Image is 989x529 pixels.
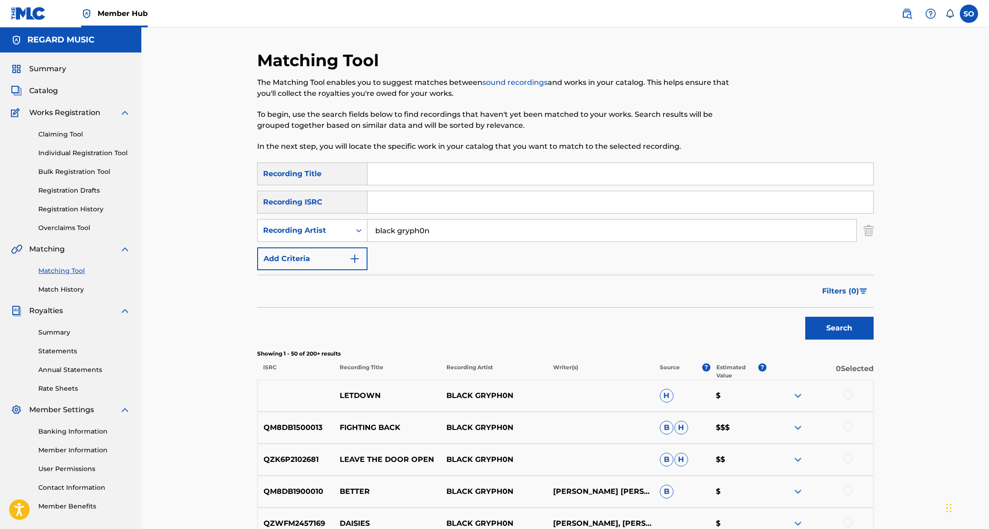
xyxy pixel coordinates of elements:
[817,280,874,303] button: Filters (0)
[29,244,65,255] span: Matching
[660,453,673,466] span: B
[860,288,867,294] img: filter
[660,485,673,498] span: B
[11,85,22,96] img: Catalog
[716,363,758,380] p: Estimated Value
[38,130,130,139] a: Claiming Tool
[702,363,710,372] span: ?
[81,8,92,19] img: Top Rightsholder
[334,390,440,401] p: LETDOWN
[710,422,766,433] p: $$$
[11,305,22,316] img: Royalties
[257,50,383,71] h2: Matching Tool
[11,85,58,96] a: CatalogCatalog
[29,305,63,316] span: Royalties
[258,518,334,529] p: QZWFM2457169
[38,186,130,195] a: Registration Drafts
[710,486,766,497] p: $
[119,305,130,316] img: expand
[922,5,940,23] div: Help
[38,483,130,492] a: Contact Information
[257,141,732,152] p: In the next step, you will locate the specific work in your catalog that you want to match to the...
[29,85,58,96] span: Catalog
[547,363,654,380] p: Writer(s)
[440,390,547,401] p: BLACK GRYPH0N
[263,225,345,236] div: Recording Artist
[792,390,803,401] img: expand
[440,363,547,380] p: Recording Artist
[440,454,547,465] p: BLACK GRYPH0N
[440,518,547,529] p: BLACK GRYPH0N
[11,63,22,74] img: Summary
[660,363,680,380] p: Source
[11,7,46,20] img: MLC Logo
[792,518,803,529] img: expand
[333,363,440,380] p: Recording Title
[674,453,688,466] span: H
[11,35,22,46] img: Accounts
[119,404,130,415] img: expand
[257,350,874,358] p: Showing 1 - 50 of 200+ results
[660,389,673,403] span: H
[257,363,334,380] p: ISRC
[710,390,766,401] p: $
[11,244,22,255] img: Matching
[38,445,130,455] a: Member Information
[822,286,859,297] span: Filters ( 0 )
[38,427,130,436] a: Banking Information
[27,35,94,45] h5: REGARD MUSIC
[547,518,654,529] p: [PERSON_NAME], [PERSON_NAME]
[257,77,732,99] p: The Matching Tool enables you to suggest matches between and works in your catalog. This helps en...
[946,494,952,522] div: Drag
[766,363,873,380] p: 0 Selected
[38,167,130,177] a: Bulk Registration Tool
[38,502,130,511] a: Member Benefits
[38,464,130,474] a: User Permissions
[943,485,989,529] iframe: Chat Widget
[334,422,440,433] p: FIGHTING BACK
[674,421,688,435] span: H
[440,422,547,433] p: BLACK GRYPH0N
[11,63,66,74] a: SummarySummary
[38,328,130,337] a: Summary
[38,266,130,276] a: Matching Tool
[963,364,989,438] iframe: Resource Center
[805,317,874,340] button: Search
[960,5,978,23] div: User Menu
[710,454,766,465] p: $$
[38,384,130,393] a: Rate Sheets
[38,148,130,158] a: Individual Registration Tool
[334,518,440,529] p: DAISIES
[792,422,803,433] img: expand
[29,404,94,415] span: Member Settings
[38,285,130,294] a: Match History
[898,5,916,23] a: Public Search
[258,454,334,465] p: QZK6P2102681
[11,107,23,118] img: Works Registration
[119,107,130,118] img: expand
[334,454,440,465] p: LEAVE THE DOOR OPEN
[38,346,130,356] a: Statements
[258,486,334,497] p: QM8DB1900010
[257,162,874,344] form: Search Form
[38,204,130,214] a: Registration History
[29,107,100,118] span: Works Registration
[710,518,766,529] p: $
[29,63,66,74] span: Summary
[11,404,22,415] img: Member Settings
[349,253,360,264] img: 9d2ae6d4665cec9f34b9.svg
[864,219,874,242] img: Delete Criterion
[660,421,673,435] span: B
[257,109,732,131] p: To begin, use the search fields below to find recordings that haven't yet been matched to your wo...
[945,9,954,18] div: Notifications
[38,365,130,375] a: Annual Statements
[258,422,334,433] p: QM8DB1500013
[440,486,547,497] p: BLACK GRYPH0N
[482,78,548,87] a: sound recordings
[792,486,803,497] img: expand
[334,486,440,497] p: BETTER
[925,8,936,19] img: help
[257,247,368,270] button: Add Criteria
[758,363,766,372] span: ?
